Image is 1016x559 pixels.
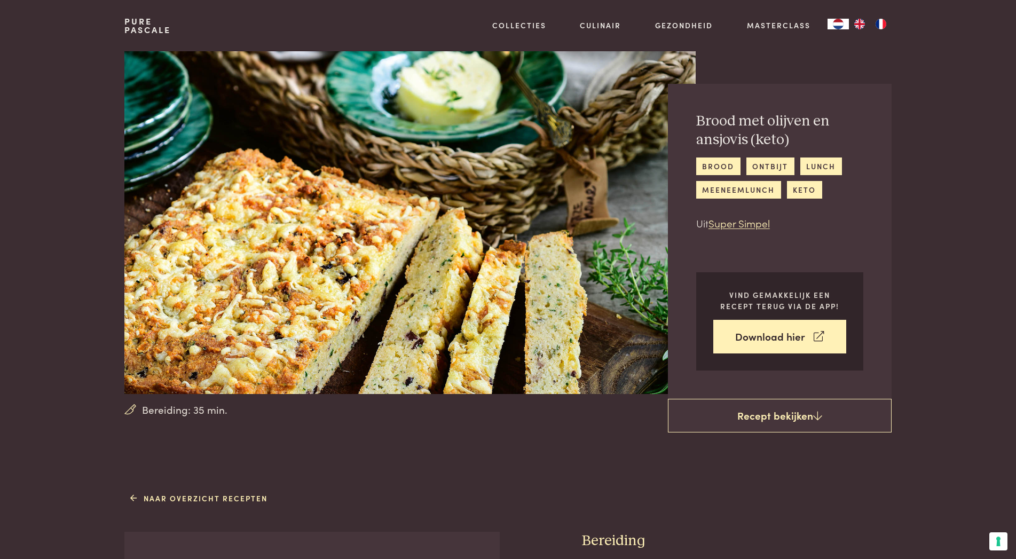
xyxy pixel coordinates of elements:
a: lunch [800,158,842,175]
a: Masterclass [747,20,810,31]
a: Naar overzicht recepten [130,493,267,504]
a: Download hier [713,320,846,353]
a: ontbijt [746,158,794,175]
a: Super Simpel [708,216,770,230]
h2: Brood met olijven en ansjovis (keto) [696,112,863,149]
img: Brood met olijven en ansjovis (keto) [124,51,695,394]
a: brood [696,158,741,175]
div: Language [828,19,849,29]
aside: Language selected: Nederlands [828,19,892,29]
p: Vind gemakkelijk een recept terug via de app! [713,289,846,311]
a: Recept bekijken [668,399,892,433]
a: EN [849,19,870,29]
a: Collecties [492,20,546,31]
a: Culinair [580,20,621,31]
a: keto [787,181,822,199]
span: Bereiding: 35 min. [142,402,227,418]
a: PurePascale [124,17,171,34]
a: FR [870,19,892,29]
a: NL [828,19,849,29]
a: meeneemlunch [696,181,781,199]
p: Uit [696,216,863,231]
button: Uw voorkeuren voor toestemming voor trackingtechnologieën [989,532,1007,550]
a: Gezondheid [655,20,713,31]
h3: Bereiding [582,532,892,550]
ul: Language list [849,19,892,29]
